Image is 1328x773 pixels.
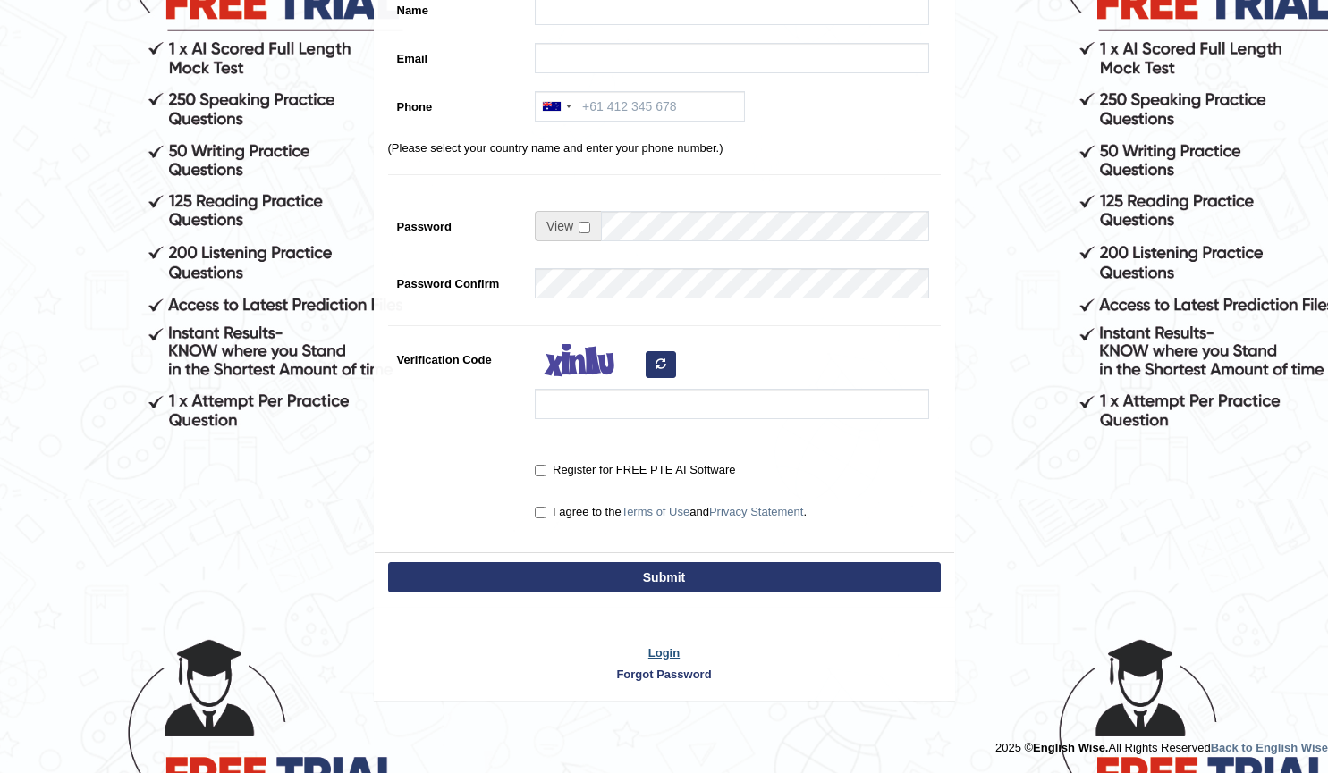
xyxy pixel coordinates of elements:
a: Login [375,644,954,661]
label: Password Confirm [388,268,527,292]
a: Back to English Wise [1211,741,1328,754]
div: Australia: +61 [536,92,577,121]
label: Verification Code [388,344,527,368]
input: Register for FREE PTE AI Software [535,465,546,476]
label: I agree to the and . [535,503,807,521]
label: Email [388,43,527,67]
input: I agree to theTerms of UseandPrivacy Statement. [535,507,546,518]
label: Phone [388,91,527,115]
a: Privacy Statement [709,505,804,518]
div: 2025 © All Rights Reserved [995,730,1328,756]
a: Terms of Use [622,505,690,518]
input: Show/Hide Password [579,222,590,233]
p: (Please select your country name and enter your phone number.) [388,139,941,156]
a: Forgot Password [375,666,954,683]
label: Password [388,211,527,235]
button: Submit [388,562,941,592]
label: Register for FREE PTE AI Software [535,461,735,479]
strong: English Wise. [1033,741,1108,754]
input: +61 412 345 678 [535,91,745,122]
